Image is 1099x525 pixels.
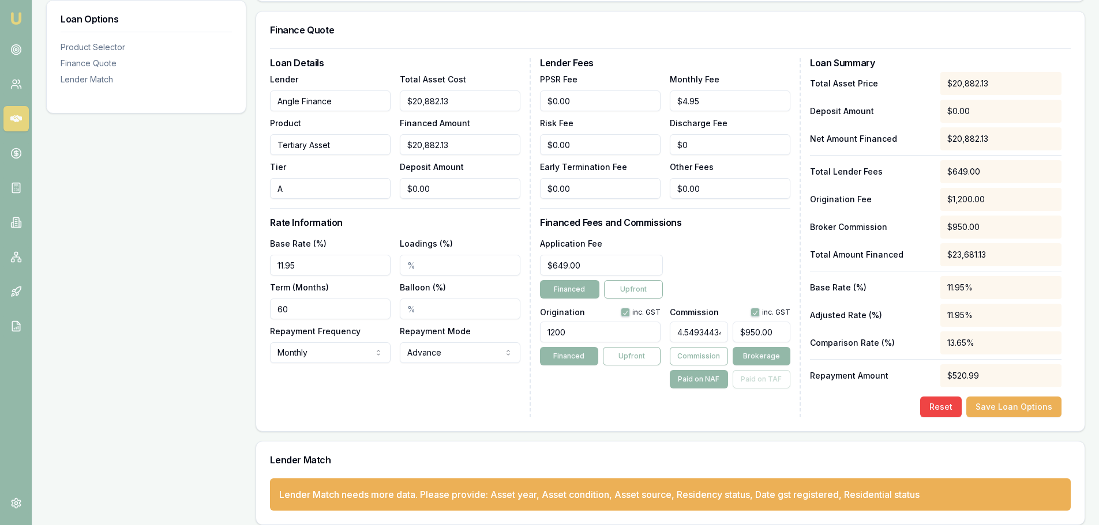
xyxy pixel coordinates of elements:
[810,166,931,177] p: Total Lender Fees
[670,370,727,388] button: Paid on NAF
[810,337,931,349] p: Comparison Rate (%)
[540,74,577,84] label: PPSR Fee
[621,308,661,317] div: inc. GST
[270,455,1071,464] h3: Lender Match
[540,239,602,248] label: Application Fee
[604,280,663,299] button: Upfront
[540,218,790,227] h3: Financed Fees and Commissions
[810,194,931,205] p: Origination Fee
[400,162,464,172] label: Deposit Amount
[270,74,298,84] label: Lender
[810,309,931,321] p: Adjusted Rate (%)
[540,58,790,67] h3: Lender Fees
[670,74,719,84] label: Monthly Fee
[940,216,1062,239] div: $950.00
[920,396,962,417] button: Reset
[751,308,790,317] div: inc. GST
[810,249,931,260] p: Total Amount Financed
[940,364,1062,387] div: $520.99
[810,58,1062,67] h3: Loan Summary
[810,370,931,382] p: Repayment Amount
[540,280,599,299] button: Financed
[810,105,931,117] p: Deposit Amount
[540,118,573,128] label: Risk Fee
[810,133,931,145] p: Net Amount Financed
[940,188,1062,211] div: $1,200.00
[9,12,23,25] img: emu-icon-u.png
[400,282,446,292] label: Balloon (%)
[270,162,286,172] label: Tier
[400,118,470,128] label: Financed Amount
[670,90,790,111] input: $
[270,239,327,248] label: Base Rate (%)
[670,134,790,155] input: $
[540,347,598,365] button: Financed
[670,347,727,365] button: Commission
[810,221,931,233] p: Broker Commission
[540,308,585,316] label: Origination
[540,178,661,199] input: $
[540,255,663,275] input: $
[940,331,1062,354] div: 13.65%
[270,326,361,336] label: Repayment Frequency
[400,239,453,248] label: Loadings (%)
[810,282,931,293] p: Base Rate (%)
[670,162,714,172] label: Other Fees
[61,74,232,85] div: Lender Match
[270,118,301,128] label: Product
[61,58,232,69] div: Finance Quote
[940,100,1062,123] div: $0.00
[966,396,1062,417] button: Save Loan Options
[940,72,1062,95] div: $20,882.13
[540,90,661,111] input: $
[61,41,232,53] div: Product Selector
[400,326,471,336] label: Repayment Mode
[400,74,466,84] label: Total Asset Cost
[733,347,790,365] button: Brokerage
[400,90,520,111] input: $
[940,304,1062,327] div: 11.95%
[940,127,1062,150] div: $20,882.13
[400,299,520,319] input: %
[270,58,520,67] h3: Loan Details
[400,178,520,199] input: $
[540,134,661,155] input: $
[940,160,1062,183] div: $649.00
[270,255,391,275] input: %
[400,134,520,155] input: $
[940,276,1062,299] div: 11.95%
[670,308,719,316] label: Commission
[61,14,232,24] h3: Loan Options
[270,25,1071,35] h3: Finance Quote
[603,347,661,365] button: Upfront
[540,162,627,172] label: Early Termination Fee
[940,243,1062,266] div: $23,681.13
[270,218,520,227] h3: Rate Information
[279,488,920,501] div: Lender Match needs more data. Please provide: Asset year, Asset condition, Asset source, Residenc...
[270,282,329,292] label: Term (Months)
[400,255,520,275] input: %
[670,178,790,199] input: $
[670,118,727,128] label: Discharge Fee
[810,78,931,89] p: Total Asset Price
[670,322,727,342] input: %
